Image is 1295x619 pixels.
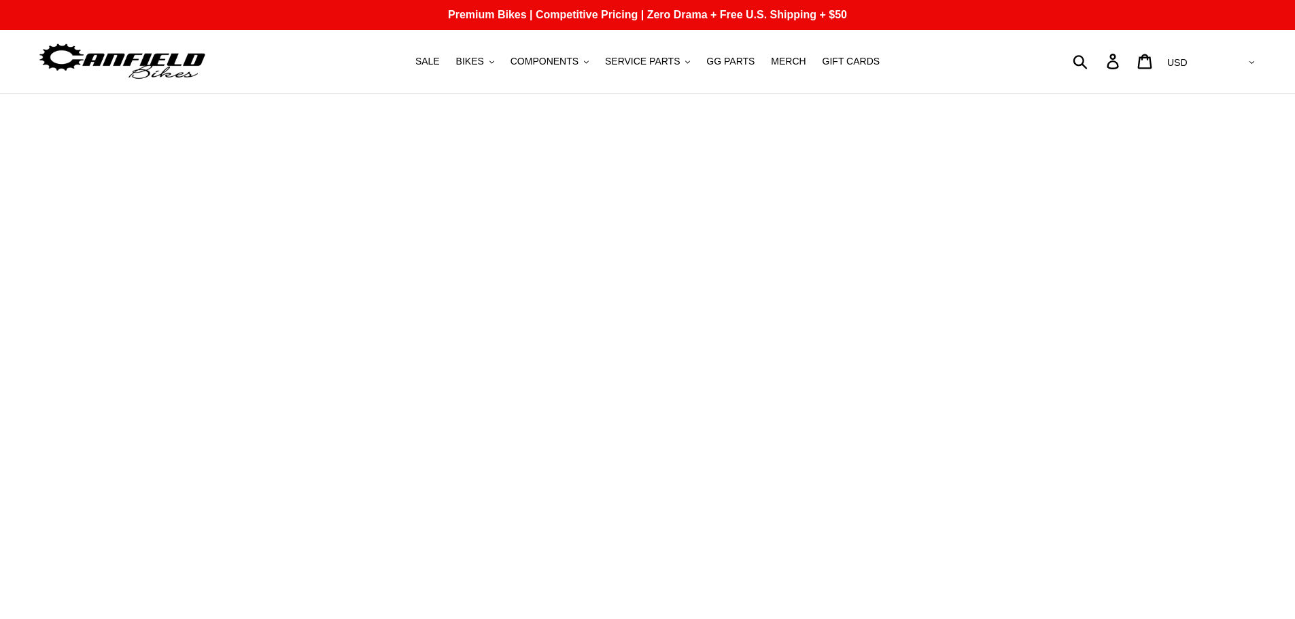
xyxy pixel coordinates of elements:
a: MERCH [764,52,812,71]
button: BIKES [449,52,501,71]
span: BIKES [456,56,484,67]
button: SERVICE PARTS [598,52,697,71]
input: Search [1080,46,1115,76]
a: SALE [409,52,447,71]
a: GG PARTS [700,52,761,71]
span: SERVICE PARTS [605,56,680,67]
img: Canfield Bikes [37,40,207,83]
button: COMPONENTS [504,52,595,71]
span: COMPONENTS [511,56,579,67]
span: GG PARTS [706,56,755,67]
span: SALE [415,56,440,67]
span: GIFT CARDS [823,56,880,67]
a: GIFT CARDS [816,52,887,71]
span: MERCH [771,56,806,67]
